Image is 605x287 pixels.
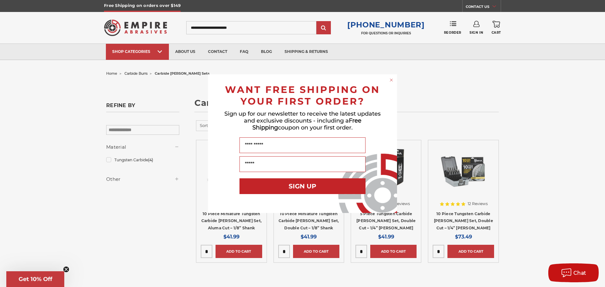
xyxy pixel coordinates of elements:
button: Chat [548,263,599,282]
span: Chat [573,270,586,276]
span: Free Shipping [252,117,361,131]
span: WANT FREE SHIPPING ON YOUR FIRST ORDER? [225,84,380,107]
button: Close dialog [388,77,395,83]
button: SIGN UP [239,178,366,194]
span: Sign up for our newsletter to receive the latest updates and exclusive discounts - including a co... [224,110,381,131]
